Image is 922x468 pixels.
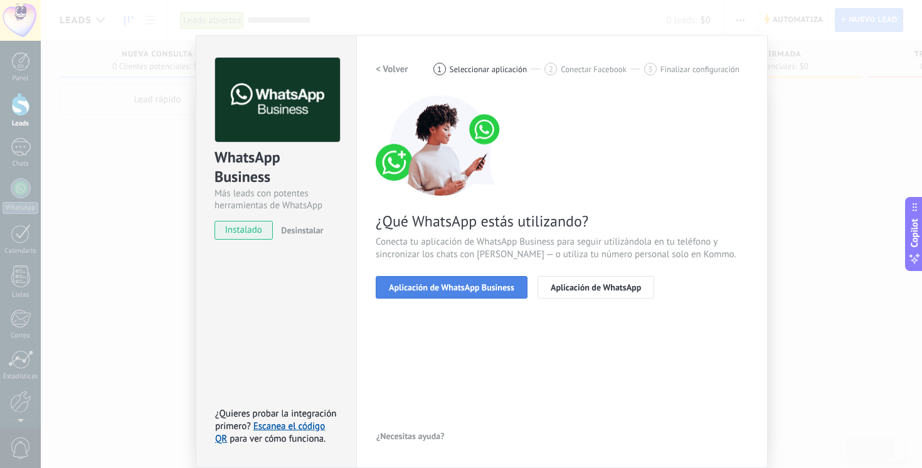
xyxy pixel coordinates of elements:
[389,283,514,292] span: Aplicación de WhatsApp Business
[215,221,272,240] span: instalado
[549,64,553,75] span: 2
[230,433,326,445] span: para ver cómo funciona.
[376,427,445,445] button: ¿Necesitas ayuda?
[561,65,627,74] span: Conectar Facebook
[276,221,323,240] button: Desinstalar
[376,211,748,231] span: ¿Qué WhatsApp estás utilizando?
[376,63,408,75] h2: < Volver
[376,236,748,261] span: Conecta tu aplicación de WhatsApp Business para seguir utilizándola en tu teléfono y sincronizar ...
[538,276,654,299] button: Aplicación de WhatsApp
[376,58,408,80] button: < Volver
[281,225,323,236] span: Desinstalar
[215,420,325,445] a: Escanea el código QR
[660,65,739,74] span: Finalizar configuración
[376,276,527,299] button: Aplicación de WhatsApp Business
[215,408,337,432] span: ¿Quieres probar la integración primero?
[648,64,652,75] span: 3
[437,64,442,75] span: 1
[215,147,338,188] div: WhatsApp Business
[376,95,507,196] img: connect number
[450,65,527,74] span: Seleccionar aplicación
[908,219,921,248] span: Copilot
[215,188,338,211] div: Más leads con potentes herramientas de WhatsApp
[376,432,445,440] span: ¿Necesitas ayuda?
[551,283,641,292] span: Aplicación de WhatsApp
[215,58,340,142] img: logo_main.png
